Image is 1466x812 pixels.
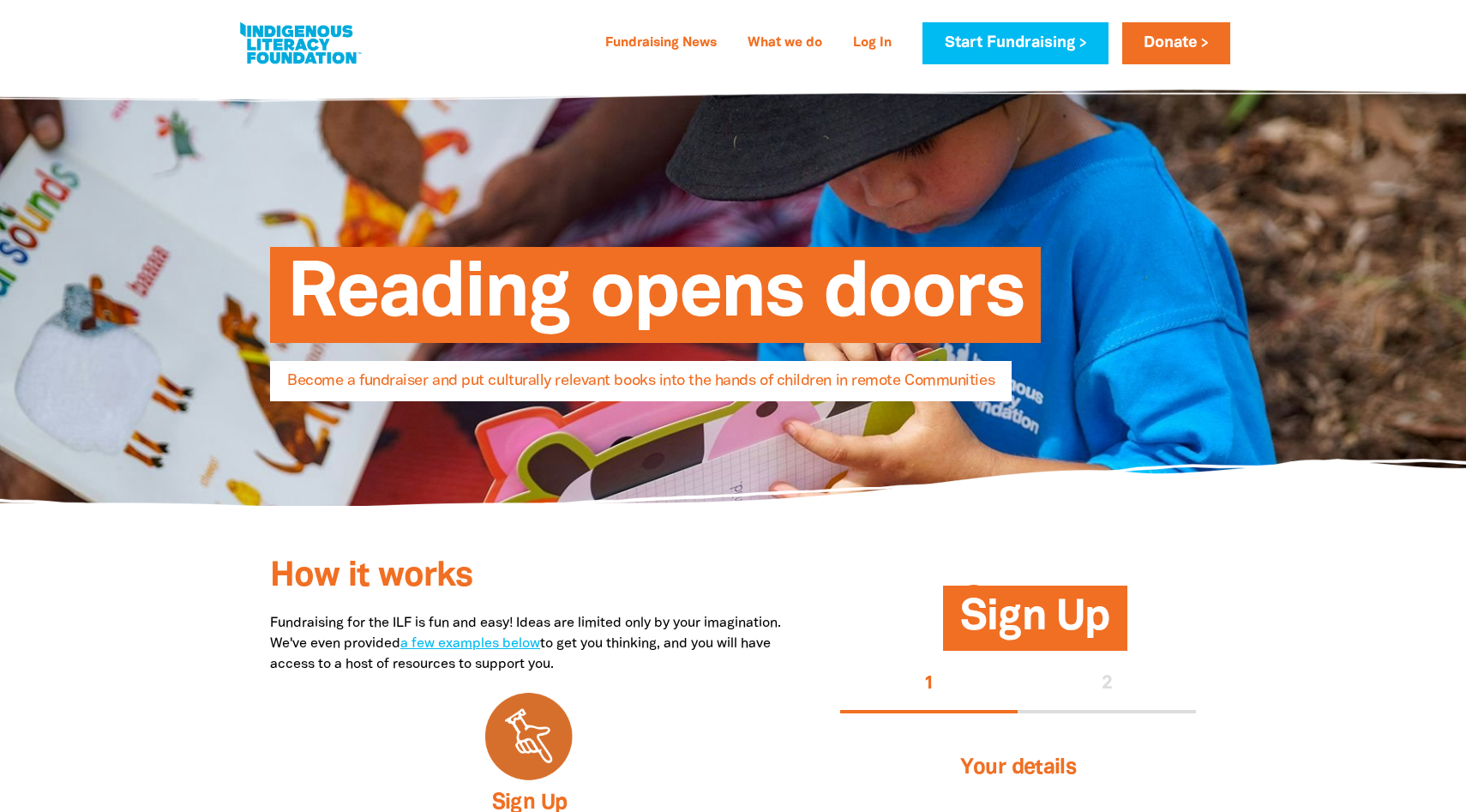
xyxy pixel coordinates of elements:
[270,561,472,592] span: How it works
[840,658,1018,713] button: Stage 1
[270,613,789,675] p: Fundraising for the ILF is fun and easy! Ideas are limited only by your imagination. We've even p...
[287,260,1024,343] span: Reading opens doors
[960,598,1109,651] span: Sign Up
[400,638,540,650] a: a few examples below
[1122,22,1230,64] a: Donate
[595,30,727,57] a: Fundraising News
[737,30,832,57] a: What we do
[843,30,902,57] a: Log In
[287,374,994,401] span: Become a fundraiser and put culturally relevant books into the hands of children in remote Commun...
[922,22,1108,64] a: Start Fundraising
[861,734,1175,803] h3: Your details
